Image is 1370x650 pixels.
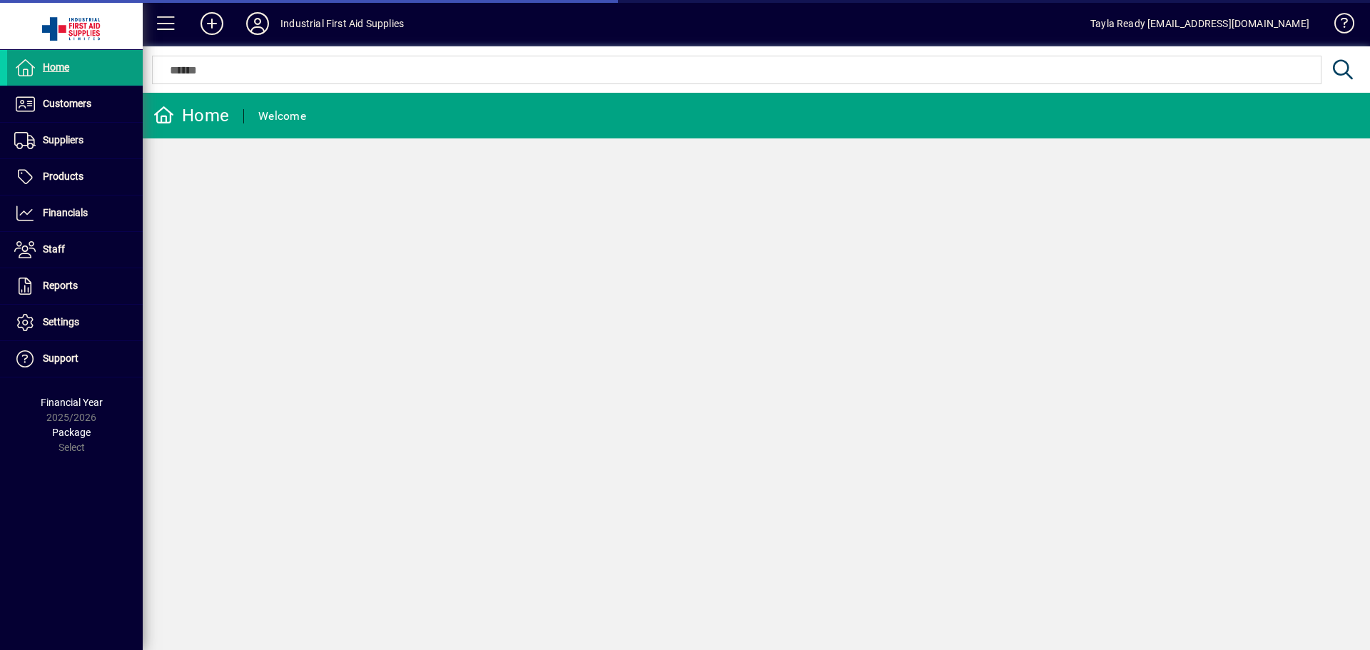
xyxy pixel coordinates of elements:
a: Settings [7,305,143,340]
span: Home [43,61,69,73]
div: Tayla Ready [EMAIL_ADDRESS][DOMAIN_NAME] [1090,12,1309,35]
span: Settings [43,316,79,327]
span: Support [43,352,78,364]
div: Industrial First Aid Supplies [280,12,404,35]
a: Suppliers [7,123,143,158]
span: Staff [43,243,65,255]
div: Welcome [258,105,306,128]
span: Customers [43,98,91,109]
a: Products [7,159,143,195]
span: Reports [43,280,78,291]
span: Financial Year [41,397,103,408]
a: Support [7,341,143,377]
span: Suppliers [43,134,83,146]
button: Profile [235,11,280,36]
a: Financials [7,195,143,231]
span: Financials [43,207,88,218]
a: Reports [7,268,143,304]
div: Home [153,104,229,127]
a: Staff [7,232,143,268]
a: Customers [7,86,143,122]
span: Products [43,171,83,182]
button: Add [189,11,235,36]
a: Knowledge Base [1324,3,1352,49]
span: Package [52,427,91,438]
